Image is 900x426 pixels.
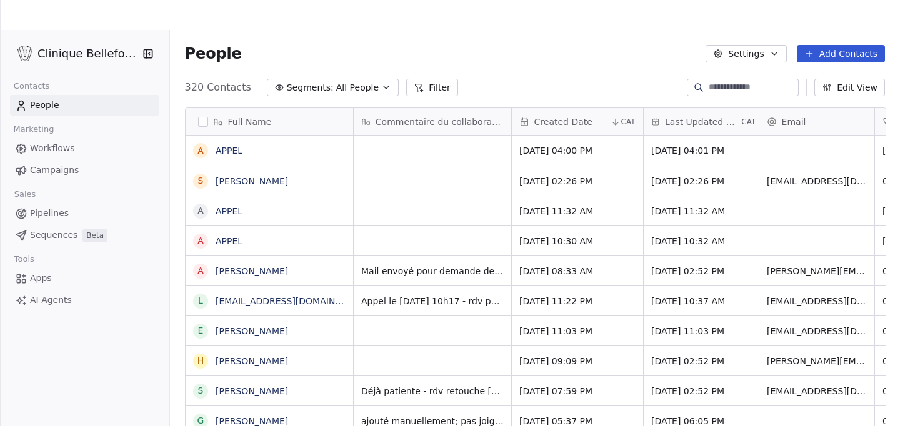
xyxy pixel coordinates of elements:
div: A [197,234,204,247]
span: [PERSON_NAME][EMAIL_ADDRESS][DOMAIN_NAME] [767,265,867,277]
span: Tools [9,250,39,269]
span: [EMAIL_ADDRESS][DOMAIN_NAME] [767,175,867,187]
span: Email [782,116,806,128]
span: [DATE] 11:32 AM [519,205,636,217]
a: [PERSON_NAME] [216,386,288,396]
span: [DATE] 09:09 PM [519,355,636,367]
span: [DATE] 02:26 PM [519,175,636,187]
span: Sales [9,185,41,204]
a: [PERSON_NAME] [216,326,288,336]
div: Full Name [186,108,353,135]
span: [DATE] 11:03 PM [519,325,636,337]
span: Full Name [228,116,272,128]
span: Appel le [DATE] 10h17 - rdv posé - doit env son num de carte d'assurance [361,295,504,307]
span: [DATE] 11:32 AM [651,205,751,217]
div: Created DateCAT [512,108,643,135]
span: [DATE] 08:33 AM [519,265,636,277]
span: Commentaire du collaborateur [376,116,504,128]
a: Pipelines [10,203,159,224]
span: Created Date [534,116,592,128]
span: Clinique Bellefontaine [37,46,139,62]
div: Email [759,108,874,135]
span: [DATE] 04:01 PM [651,144,751,157]
div: S [197,384,203,397]
span: [DATE] 02:26 PM [651,175,751,187]
a: [EMAIL_ADDRESS][DOMAIN_NAME] [216,296,369,306]
span: Workflows [30,142,75,155]
button: Filter [406,79,458,96]
span: [DATE] 02:52 PM [651,355,751,367]
span: Sequences [30,229,77,242]
span: Last Updated Date [665,116,739,128]
span: [DATE] 10:32 AM [651,235,751,247]
span: People [185,44,242,63]
div: E [197,324,203,337]
span: [EMAIL_ADDRESS][DOMAIN_NAME] [767,295,867,307]
span: [EMAIL_ADDRESS][DOMAIN_NAME] [767,325,867,337]
a: [PERSON_NAME] [216,356,288,366]
span: Pipelines [30,207,69,220]
span: People [30,99,59,112]
span: Mail envoyé pour demande de photos [361,265,504,277]
span: CAT [741,117,756,127]
iframe: Intercom live chat [857,384,887,414]
a: APPEL [216,206,242,216]
button: Clinique Bellefontaine [15,43,134,64]
a: [PERSON_NAME] [216,416,288,426]
span: Marketing [8,120,59,139]
a: Apps [10,268,159,289]
img: Logo_Bellefontaine_Black.png [17,46,32,61]
span: 320 Contacts [185,80,251,95]
span: [DATE] 04:00 PM [519,144,636,157]
a: [PERSON_NAME] [216,266,288,276]
span: Beta [82,229,107,242]
span: [DATE] 02:52 PM [651,265,751,277]
button: Add Contacts [797,45,885,62]
a: APPEL [216,236,242,246]
div: S [197,174,203,187]
span: Campaigns [30,164,79,177]
span: [PERSON_NAME][EMAIL_ADDRESS][DOMAIN_NAME] [767,355,867,367]
button: Edit View [814,79,885,96]
div: Commentaire du collaborateur [354,108,511,135]
a: [PERSON_NAME] [216,176,288,186]
span: [DATE] 10:37 AM [651,295,751,307]
span: Déjà patiente - rdv retouche [MEDICAL_DATA] posé [361,385,504,397]
span: [DATE] 11:03 PM [651,325,751,337]
span: Segments: [287,81,334,94]
a: AI Agents [10,290,159,310]
span: Contacts [8,77,55,96]
span: All People [336,81,379,94]
a: SequencesBeta [10,225,159,245]
span: [DATE] 07:59 PM [519,385,636,397]
button: Settings [706,45,786,62]
div: H [197,354,204,367]
span: CAT [621,117,635,127]
a: APPEL [216,146,242,156]
span: [DATE] 02:52 PM [651,385,751,397]
div: A [197,144,204,157]
a: Workflows [10,138,159,159]
a: Campaigns [10,160,159,181]
div: l [198,294,203,307]
span: AI Agents [30,294,72,307]
a: People [10,95,159,116]
span: [DATE] 10:30 AM [519,235,636,247]
div: A [197,264,204,277]
div: A [197,204,204,217]
span: Apps [30,272,52,285]
div: Last Updated DateCAT [644,108,759,135]
span: [DATE] 11:22 PM [519,295,636,307]
span: [EMAIL_ADDRESS][DOMAIN_NAME] [767,385,867,397]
